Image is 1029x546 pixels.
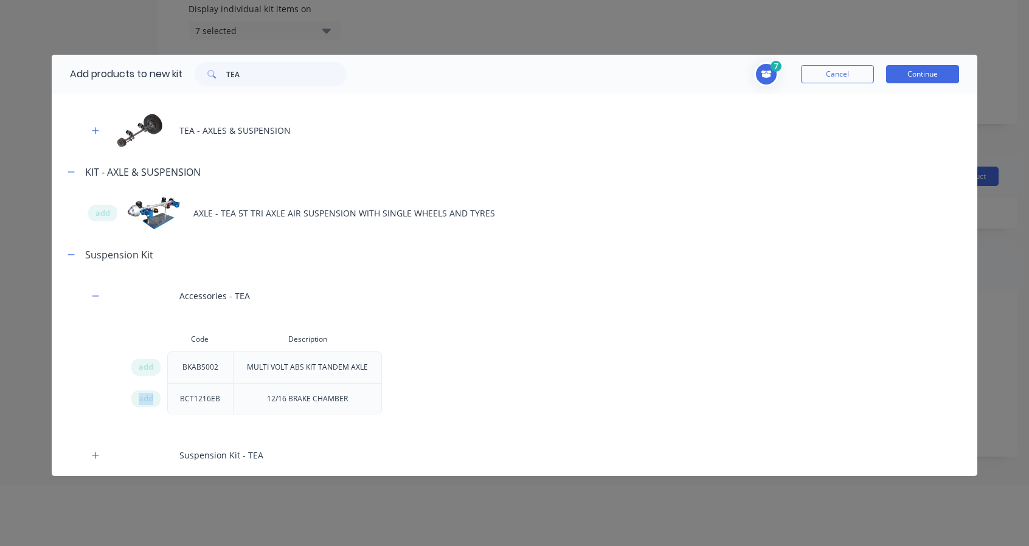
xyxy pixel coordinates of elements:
div: Code [167,327,234,351]
div: Add products to new kit [52,55,182,94]
div: Suspension Kit [85,247,153,262]
span: add [139,393,153,405]
input: Search... [226,62,347,86]
div: MULTI VOLT ABS KIT TANDEM AXLE [237,352,378,382]
span: add [139,361,153,373]
div: Description [233,327,382,351]
div: add [131,390,161,407]
div: KIT - AXLE & SUSPENSION [85,165,201,179]
div: add [131,359,161,376]
div: Suspension Kit - TEA [52,434,978,477]
div: Accessories - TEA [52,274,978,317]
div: BKABS002 [173,352,228,382]
div: add [88,205,117,222]
button: Cancel [801,65,874,83]
div: TEA - AXLES & SUSPENSIONTEA - AXLES & SUSPENSION [52,109,978,152]
span: 7 [771,61,781,72]
span: add [95,207,110,219]
button: Continue [886,65,959,83]
div: 12/16 BRAKE CHAMBER [257,384,358,414]
div: BCT1216EB [170,384,230,414]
